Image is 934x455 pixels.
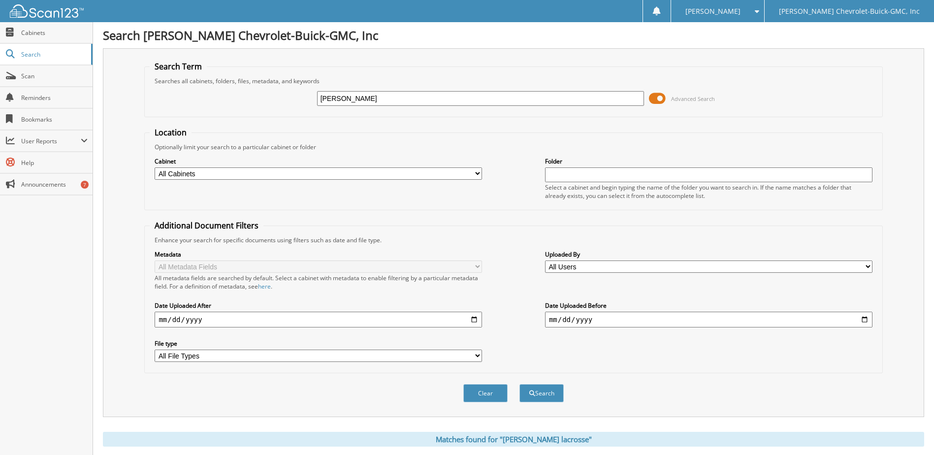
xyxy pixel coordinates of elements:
[545,312,872,327] input: end
[10,4,84,18] img: scan123-logo-white.svg
[150,143,877,151] div: Optionally limit your search to a particular cabinet or folder
[21,50,86,59] span: Search
[21,137,81,145] span: User Reports
[155,250,482,259] label: Metadata
[685,8,741,14] span: [PERSON_NAME]
[155,312,482,327] input: start
[258,282,271,291] a: here
[545,301,872,310] label: Date Uploaded Before
[545,157,872,165] label: Folder
[21,94,88,102] span: Reminders
[150,236,877,244] div: Enhance your search for specific documents using filters such as date and file type.
[103,432,924,447] div: Matches found for "[PERSON_NAME] lacrosse"
[150,77,877,85] div: Searches all cabinets, folders, files, metadata, and keywords
[150,127,192,138] legend: Location
[519,384,564,402] button: Search
[545,250,872,259] label: Uploaded By
[103,27,924,43] h1: Search [PERSON_NAME] Chevrolet-Buick-GMC, Inc
[155,339,482,348] label: File type
[545,183,872,200] div: Select a cabinet and begin typing the name of the folder you want to search in. If the name match...
[21,29,88,37] span: Cabinets
[21,159,88,167] span: Help
[671,95,715,102] span: Advanced Search
[21,180,88,189] span: Announcements
[81,181,89,189] div: 7
[155,274,482,291] div: All metadata fields are searched by default. Select a cabinet with metadata to enable filtering b...
[155,157,482,165] label: Cabinet
[21,72,88,80] span: Scan
[150,220,263,231] legend: Additional Document Filters
[463,384,508,402] button: Clear
[779,8,920,14] span: [PERSON_NAME] Chevrolet-Buick-GMC, Inc
[150,61,207,72] legend: Search Term
[155,301,482,310] label: Date Uploaded After
[21,115,88,124] span: Bookmarks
